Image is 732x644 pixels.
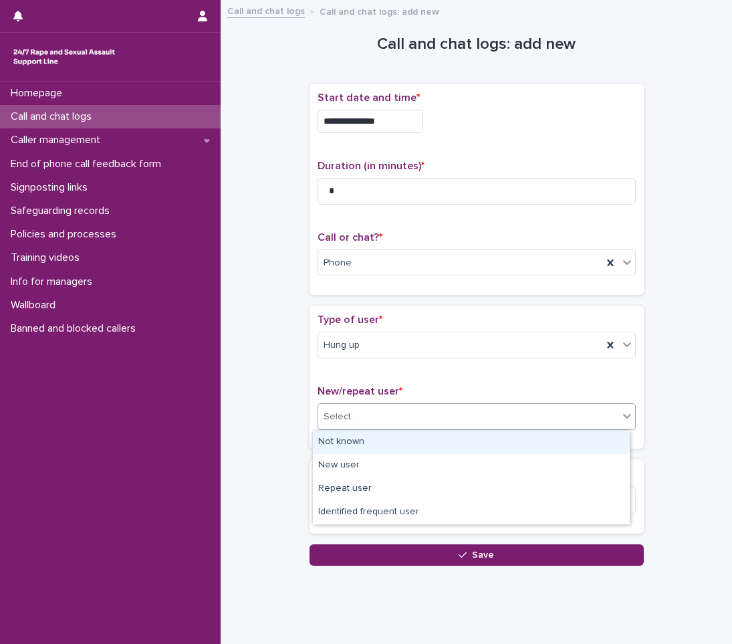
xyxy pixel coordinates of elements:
[324,410,357,424] div: Select...
[5,181,98,194] p: Signposting links
[318,232,382,243] span: Call or chat?
[313,477,630,501] div: Repeat user
[5,205,120,217] p: Safeguarding records
[318,92,420,103] span: Start date and time
[310,544,644,566] button: Save
[5,251,90,264] p: Training videos
[324,338,360,352] span: Hung up
[318,386,402,397] span: New/repeat user
[5,158,172,171] p: End of phone call feedback form
[5,228,127,241] p: Policies and processes
[313,431,630,454] div: Not known
[313,501,630,524] div: Identified frequent user
[5,299,66,312] p: Wallboard
[5,87,73,100] p: Homepage
[472,550,494,560] span: Save
[318,160,424,171] span: Duration (in minutes)
[5,276,103,288] p: Info for managers
[11,43,118,70] img: rhQMoQhaT3yELyF149Cw
[5,322,146,335] p: Banned and blocked callers
[5,134,111,146] p: Caller management
[5,110,102,123] p: Call and chat logs
[310,35,644,54] h1: Call and chat logs: add new
[320,3,439,18] p: Call and chat logs: add new
[318,314,382,325] span: Type of user
[227,3,305,18] a: Call and chat logs
[324,256,352,270] span: Phone
[313,454,630,477] div: New user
